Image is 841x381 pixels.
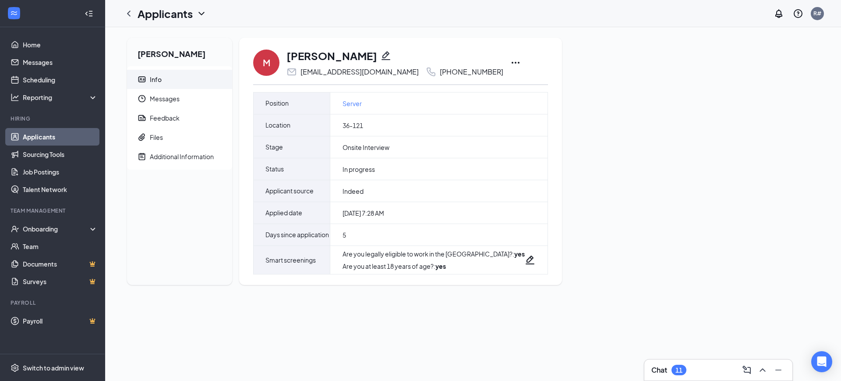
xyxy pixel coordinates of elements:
a: PaperclipFiles [127,128,232,147]
div: Additional Information [150,152,214,161]
svg: Email [286,67,297,77]
a: ClockMessages [127,89,232,108]
span: Location [265,114,290,136]
a: Job Postings [23,163,98,181]
svg: Ellipses [510,57,521,68]
span: [DATE] 7:28 AM [343,209,384,217]
svg: Analysis [11,93,19,102]
a: ReportFeedback [127,108,232,128]
svg: Pencil [381,50,391,61]
span: Days since application [265,224,329,246]
span: Messages [150,89,225,108]
a: DocumentsCrown [23,255,98,273]
button: Minimize [771,363,785,377]
a: Applicants [23,128,98,146]
svg: QuestionInfo [793,8,803,19]
div: [EMAIL_ADDRESS][DOMAIN_NAME] [300,68,419,76]
svg: NoteActive [138,152,146,161]
a: NoteActiveAdditional Information [127,147,232,166]
svg: Notifications [774,8,784,19]
svg: ChevronDown [196,8,207,19]
h1: [PERSON_NAME] [286,48,377,63]
strong: yes [435,262,446,270]
span: In progress [343,165,375,174]
svg: WorkstreamLogo [10,9,18,18]
a: ContactCardInfo [127,70,232,89]
a: Sourcing Tools [23,146,98,163]
svg: Report [138,114,146,122]
svg: Pencil [525,255,535,265]
h3: Chat [651,365,667,375]
svg: Settings [11,363,19,372]
svg: ChevronLeft [124,8,134,19]
a: Server [343,99,362,108]
svg: Paperclip [138,133,146,142]
svg: ComposeMessage [742,365,752,375]
span: Onsite Interview [343,143,389,152]
svg: Clock [138,94,146,103]
div: [PHONE_NUMBER] [440,68,503,76]
svg: UserCheck [11,224,19,233]
a: Team [23,238,98,255]
div: Onboarding [23,224,90,233]
span: Position [265,93,289,114]
a: Talent Network [23,181,98,198]
svg: ChevronUp [757,365,768,375]
div: Are you at least 18 years of age? : [343,262,525,271]
div: Are you legally eligible to work in the [GEOGRAPHIC_DATA]? : [343,249,525,258]
button: ComposeMessage [740,363,754,377]
span: 36-121 [343,121,363,130]
div: Feedback [150,114,180,122]
span: Stage [265,136,283,158]
svg: Minimize [773,365,784,375]
div: Hiring [11,115,96,122]
span: Applicant source [265,180,314,202]
span: Indeed [343,187,364,196]
div: Info [150,75,162,84]
span: Applied date [265,202,302,224]
a: Scheduling [23,71,98,89]
button: ChevronUp [756,363,770,377]
strong: yes [514,250,525,258]
span: Smart screenings [265,249,316,271]
svg: Phone [426,67,436,77]
div: Team Management [11,207,96,214]
div: Payroll [11,299,96,306]
div: 11 [675,367,682,374]
div: Files [150,133,163,142]
svg: Collapse [85,9,93,18]
div: M [263,57,270,69]
a: SurveysCrown [23,273,98,290]
span: 5 [343,231,346,239]
a: Home [23,36,98,53]
h2: [PERSON_NAME] [127,38,232,66]
h1: Applicants [138,6,193,21]
div: Reporting [23,93,98,102]
svg: ContactCard [138,75,146,84]
a: PayrollCrown [23,312,98,330]
a: Messages [23,53,98,71]
div: Switch to admin view [23,363,84,372]
div: Open Intercom Messenger [811,351,832,372]
span: Status [265,158,284,180]
div: R# [813,10,821,17]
